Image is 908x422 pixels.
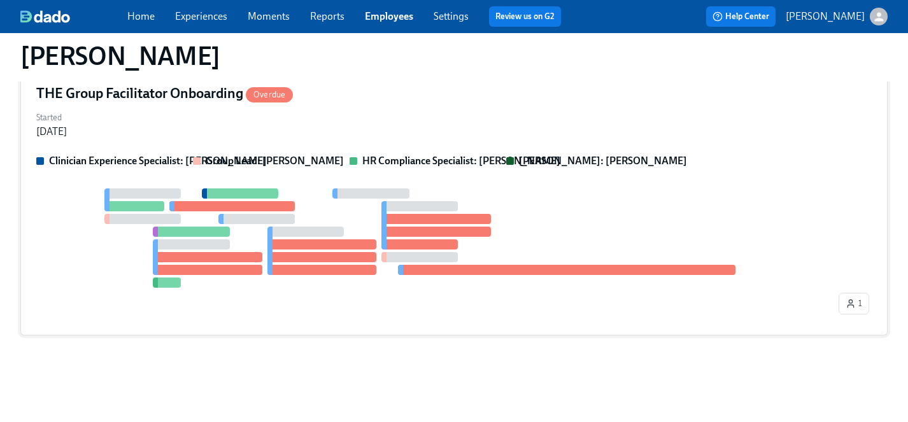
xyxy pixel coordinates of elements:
[248,10,290,22] a: Moments
[365,10,413,22] a: Employees
[127,10,155,22] a: Home
[786,8,888,25] button: [PERSON_NAME]
[36,84,293,103] h4: THE Group Facilitator Onboarding
[362,155,560,167] strong: HR Compliance Specialist: [PERSON_NAME]
[434,10,469,22] a: Settings
[519,155,687,167] strong: [PERSON_NAME]: [PERSON_NAME]
[246,90,293,99] span: Overdue
[36,111,67,125] label: Started
[706,6,776,27] button: Help Center
[310,10,344,22] a: Reports
[713,10,769,23] span: Help Center
[20,10,127,23] a: dado
[175,10,227,22] a: Experiences
[49,155,267,167] strong: Clinician Experience Specialist: [PERSON_NAME]
[206,155,344,167] strong: Group Lead: [PERSON_NAME]
[786,10,865,24] p: [PERSON_NAME]
[20,41,220,71] h1: [PERSON_NAME]
[839,293,869,314] button: 1
[20,10,70,23] img: dado
[846,297,862,310] span: 1
[36,125,67,139] div: [DATE]
[495,10,555,23] a: Review us on G2
[489,6,561,27] button: Review us on G2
